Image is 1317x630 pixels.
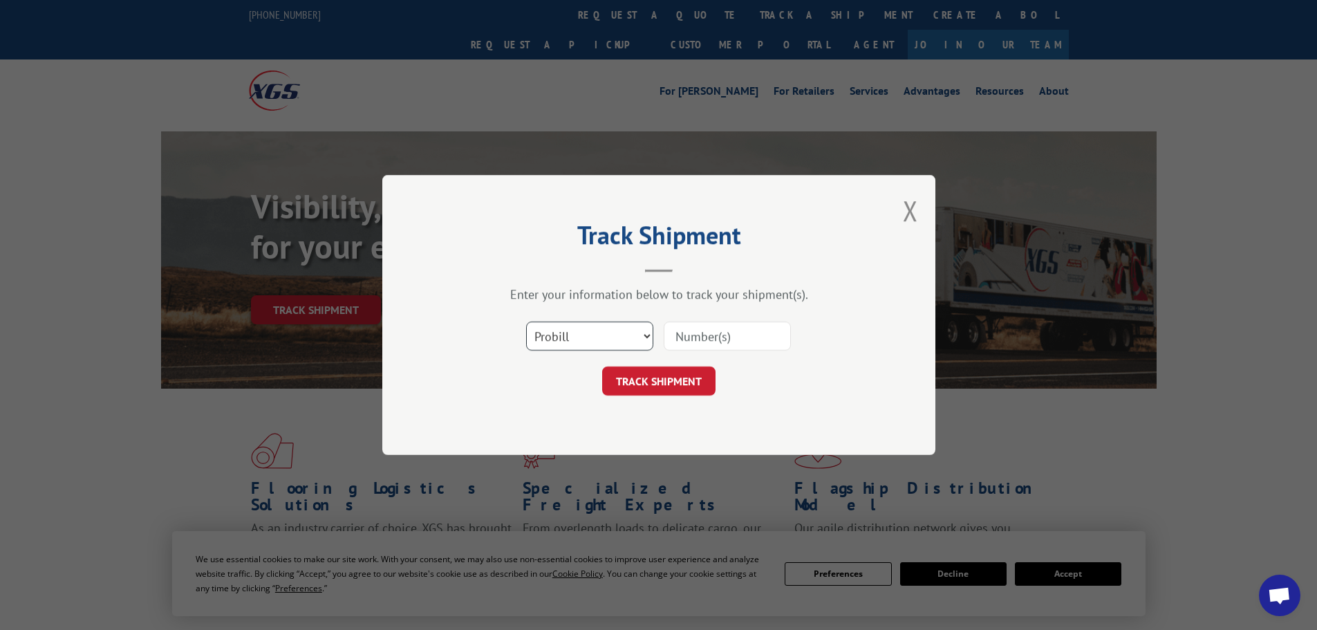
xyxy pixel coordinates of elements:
[903,192,918,229] button: Close modal
[451,286,866,302] div: Enter your information below to track your shipment(s).
[1259,575,1300,616] div: Open chat
[602,367,716,396] button: TRACK SHIPMENT
[451,225,866,252] h2: Track Shipment
[664,322,791,351] input: Number(s)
